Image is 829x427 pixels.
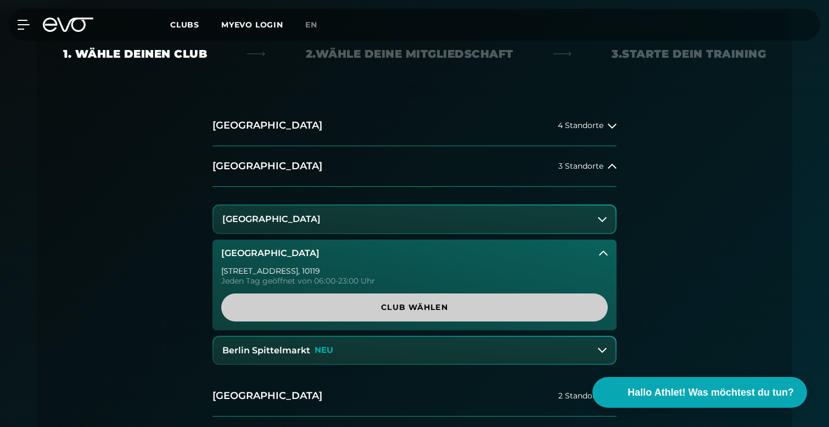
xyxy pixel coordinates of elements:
a: en [305,19,331,31]
a: MYEVO LOGIN [221,20,283,30]
span: Hallo Athlet! Was möchtest du tun? [628,385,794,400]
span: Clubs [170,20,199,30]
h2: [GEOGRAPHIC_DATA] [212,389,322,403]
h2: [GEOGRAPHIC_DATA] [212,119,322,132]
button: [GEOGRAPHIC_DATA] [212,240,617,267]
p: NEU [315,346,333,355]
a: Clubs [170,19,221,30]
button: [GEOGRAPHIC_DATA]4 Standorte [212,106,617,146]
a: Club wählen [221,293,608,321]
span: Club wählen [248,302,581,313]
div: [STREET_ADDRESS] , 10119 [221,267,608,275]
button: [GEOGRAPHIC_DATA]3 Standorte [212,146,617,187]
span: 4 Standorte [558,121,603,130]
button: Hallo Athlet! Was möchtest du tun? [592,377,807,408]
span: en [305,20,317,30]
h3: [GEOGRAPHIC_DATA] [221,248,320,258]
button: [GEOGRAPHIC_DATA] [214,206,615,233]
div: Jeden Tag geöffnet von 06:00-23:00 Uhr [221,277,608,285]
div: 1. Wähle deinen Club [63,46,207,62]
span: 2 Standorte [558,392,603,400]
h2: [GEOGRAPHIC_DATA] [212,159,322,173]
button: Berlin SpittelmarktNEU [214,337,615,364]
span: 3 Standorte [558,162,603,170]
h3: Berlin Spittelmarkt [222,346,310,356]
div: 2. Wähle deine Mitgliedschaft [306,46,513,62]
div: 3. Starte dein Training [612,46,766,62]
h3: [GEOGRAPHIC_DATA] [222,214,321,224]
button: [GEOGRAPHIC_DATA]2 Standorte [212,376,617,417]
